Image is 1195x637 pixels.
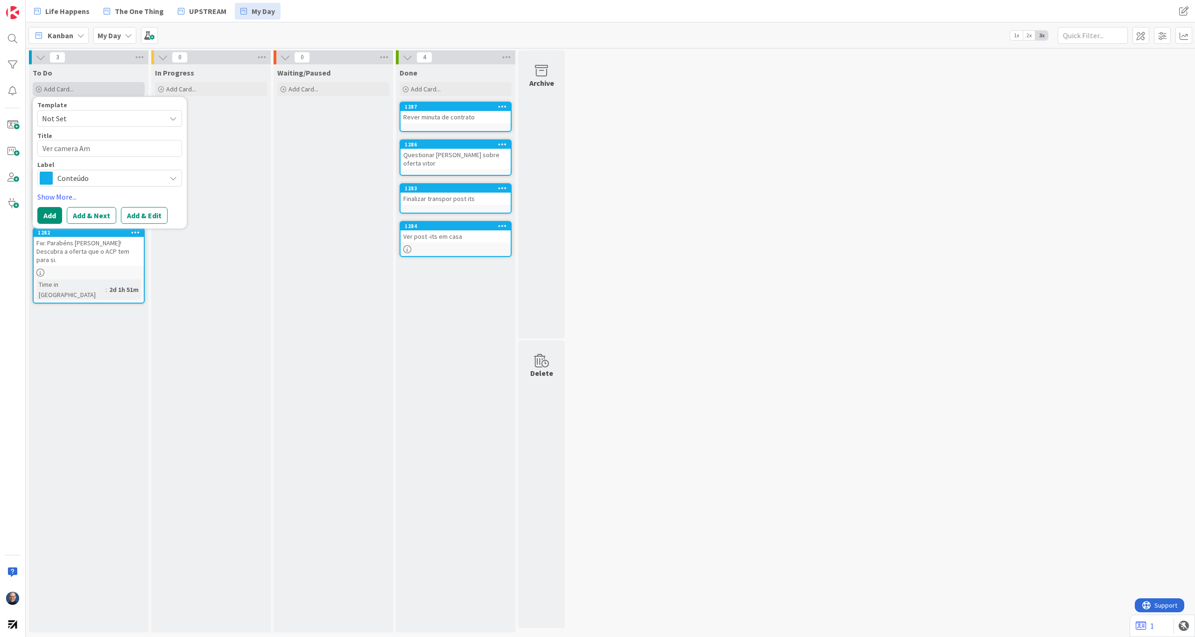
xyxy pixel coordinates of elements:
[1010,31,1023,40] span: 1x
[1035,31,1048,40] span: 3x
[401,184,511,193] div: 1283
[45,6,90,17] span: Life Happens
[6,6,19,19] img: Visit kanbanzone.com
[172,3,232,20] a: UPSTREAM
[405,141,511,148] div: 1286
[98,31,121,40] b: My Day
[411,85,441,93] span: Add Card...
[34,237,144,266] div: Fw: Parabéns [PERSON_NAME]! Descubra a oferta que o ACP tem para si.
[6,618,19,631] img: avatar
[98,3,169,20] a: The One Thing
[37,161,54,168] span: Label
[277,68,330,77] span: Waiting/Paused
[405,223,511,229] div: 1284
[166,85,196,93] span: Add Card...
[405,185,511,192] div: 1283
[38,229,144,236] div: 1282
[105,284,107,295] span: :
[48,30,73,41] span: Kanban
[401,222,511,230] div: 1284
[401,230,511,242] div: Ver post -its em casa
[416,52,432,63] span: 4
[1058,27,1128,44] input: Quick Filter...
[1023,31,1035,40] span: 2x
[37,191,182,202] a: Show More...
[401,184,511,205] div: 1283Finalizar transpor post its
[401,193,511,205] div: Finalizar transpor post its
[405,104,511,110] div: 1287
[42,112,159,125] span: Not Set
[294,52,310,63] span: 0
[1136,620,1154,631] a: 1
[529,77,554,89] div: Archive
[235,3,281,20] a: My Day
[252,6,275,17] span: My Day
[34,228,144,237] div: 1282
[34,228,144,266] div: 1282Fw: Parabéns [PERSON_NAME]! Descubra a oferta que o ACP tem para si.
[401,140,511,169] div: 1286Questionar [PERSON_NAME] sobre oferta vitor
[37,132,52,140] label: Title
[67,207,116,224] button: Add & Next
[107,284,141,295] div: 2d 1h 51m
[189,6,226,17] span: UPSTREAM
[401,140,511,149] div: 1286
[6,592,19,605] img: Fg
[20,1,42,13] span: Support
[33,68,52,77] span: To Do
[36,279,105,300] div: Time in [GEOGRAPHIC_DATA]
[121,207,168,224] button: Add & Edit
[37,140,182,157] textarea: Ver camera Am
[57,172,161,185] span: Conteúdo
[155,68,194,77] span: In Progress
[37,102,67,108] span: Template
[530,367,553,379] div: Delete
[28,3,95,20] a: Life Happens
[401,149,511,169] div: Questionar [PERSON_NAME] sobre oferta vitor
[400,68,417,77] span: Done
[288,85,318,93] span: Add Card...
[401,103,511,123] div: 1287Rever minuta de contrato
[37,207,62,224] button: Add
[44,85,74,93] span: Add Card...
[401,103,511,111] div: 1287
[115,6,164,17] span: The One Thing
[49,52,65,63] span: 3
[401,111,511,123] div: Rever minuta de contrato
[172,52,188,63] span: 0
[401,222,511,242] div: 1284Ver post -its em casa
